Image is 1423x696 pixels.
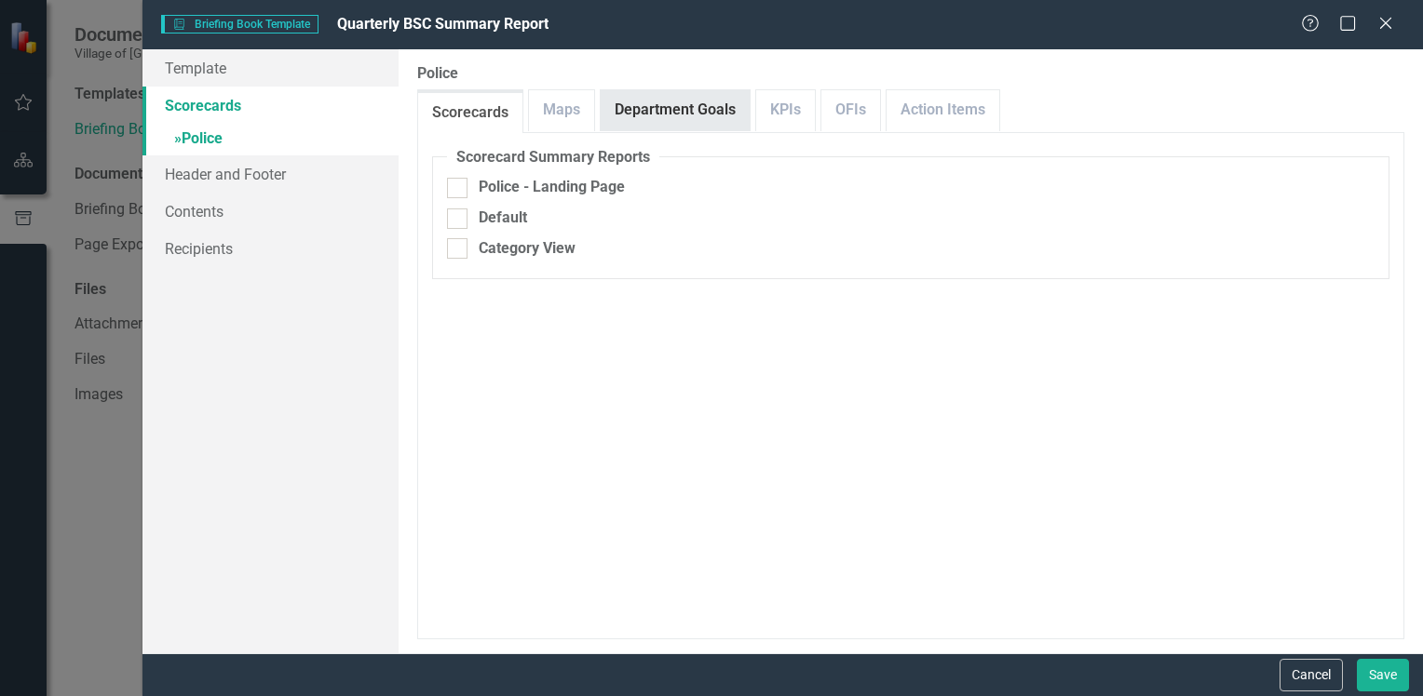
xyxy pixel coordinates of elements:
div: Default [479,207,527,229]
div: Police - Landing Page [479,177,625,198]
span: Quarterly BSC Summary Report [337,15,549,33]
a: Template [142,49,399,87]
a: Recipients [142,230,399,267]
a: Action Items [887,90,999,130]
a: Header and Footer [142,155,399,193]
label: Police [417,63,1404,85]
a: KPIs [756,90,815,130]
a: »Police [142,124,399,156]
button: Cancel [1280,659,1343,691]
a: Contents [142,193,399,230]
span: » [174,129,182,147]
a: OFIs [821,90,880,130]
button: Save [1357,659,1409,691]
div: Category View [479,238,576,260]
span: Briefing Book Template [161,15,318,33]
a: Scorecards [142,87,399,124]
legend: Scorecard Summary Reports [447,147,659,168]
a: Maps [529,90,594,130]
a: Department Goals [601,90,750,130]
a: Scorecards [418,93,522,133]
